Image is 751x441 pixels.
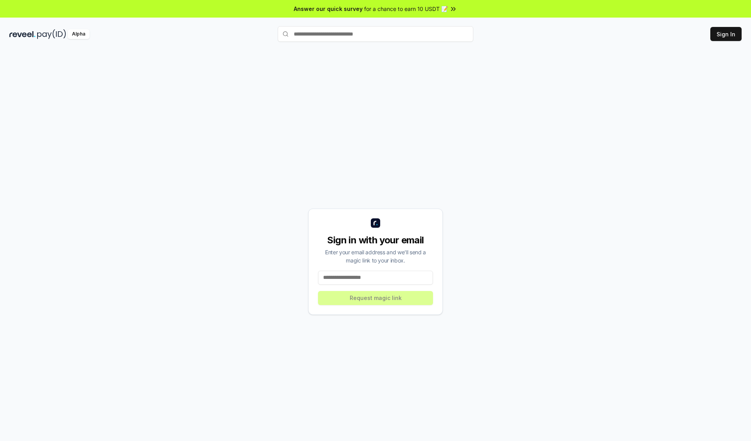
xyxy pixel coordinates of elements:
span: Answer our quick survey [294,5,363,13]
img: logo_small [371,218,380,228]
img: reveel_dark [9,29,36,39]
div: Sign in with your email [318,234,433,246]
button: Sign In [710,27,742,41]
div: Enter your email address and we’ll send a magic link to your inbox. [318,248,433,264]
img: pay_id [37,29,66,39]
div: Alpha [68,29,90,39]
span: for a chance to earn 10 USDT 📝 [364,5,448,13]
